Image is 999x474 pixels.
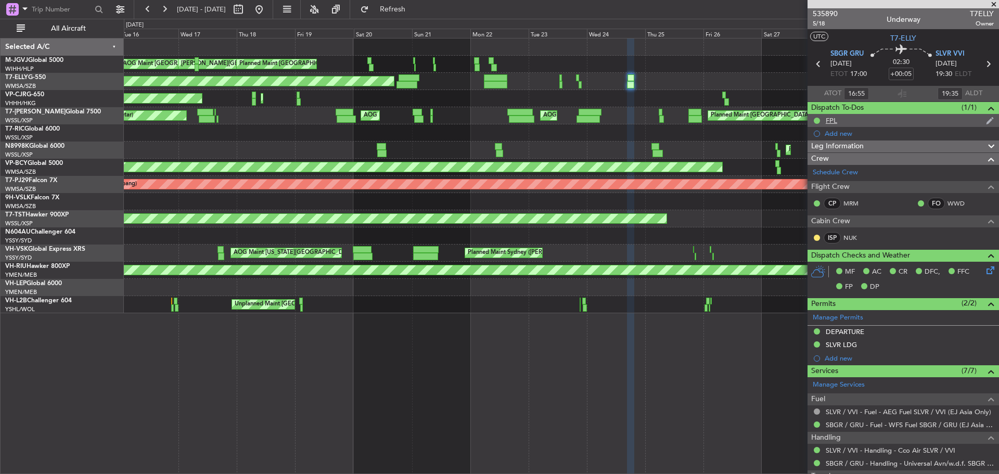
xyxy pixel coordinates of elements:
div: Tue 23 [529,29,587,38]
a: N604AUChallenger 604 [5,229,75,235]
span: [DATE] [936,59,957,69]
div: Sun 21 [412,29,470,38]
div: [DATE] [126,21,144,30]
div: Tue 16 [120,29,178,38]
span: ELDT [955,69,971,80]
a: WIHH/HLP [5,65,34,73]
div: Planned Maint Sydney ([PERSON_NAME] Intl) [468,245,588,261]
span: ALDT [965,88,982,99]
a: T7-RICGlobal 6000 [5,126,60,132]
a: YMEN/MEB [5,271,37,279]
a: VH-LEPGlobal 6000 [5,280,62,287]
span: CR [899,267,907,277]
a: T7-[PERSON_NAME]Global 7500 [5,109,101,115]
a: SLVR / VVI - Handling - Cco Air SLVR / VVI [826,446,955,455]
span: T7ELLY [970,8,994,19]
a: SBGR / GRU - Handling - Universal Avn/w.d.f. SBGR / GRU [826,459,994,468]
span: FP [845,282,853,292]
a: WMSA/SZB [5,202,36,210]
span: Leg Information [811,140,864,152]
span: VH-LEP [5,280,27,287]
div: FO [928,198,945,209]
span: T7-RIC [5,126,24,132]
span: VP-BCY [5,160,28,166]
a: YMEN/MEB [5,288,37,296]
span: M-JGVJ [5,57,28,63]
a: VP-BCYGlobal 5000 [5,160,63,166]
input: --:-- [938,87,963,100]
span: Owner [970,19,994,28]
span: Handling [811,432,841,444]
div: Unplanned Maint [GEOGRAPHIC_DATA] ([GEOGRAPHIC_DATA]) [235,297,406,312]
div: [PERSON_NAME][GEOGRAPHIC_DATA] ([PERSON_NAME] Intl) [181,56,350,72]
div: AOG Maint [US_STATE][GEOGRAPHIC_DATA] ([US_STATE] City Intl) [234,245,412,261]
a: VH-RIUHawker 800XP [5,263,70,270]
div: Mon 22 [470,29,529,38]
a: T7-PJ29Falcon 7X [5,177,57,184]
span: 535890 [813,8,838,19]
span: Services [811,365,838,377]
div: DEPARTURE [826,327,864,336]
span: AC [872,267,881,277]
a: T7-TSTHawker 900XP [5,212,69,218]
a: M-JGVJGlobal 5000 [5,57,63,63]
a: WSSL/XSP [5,134,33,142]
div: Underway [887,14,920,25]
div: Wed 17 [178,29,237,38]
div: Thu 25 [645,29,703,38]
div: Fri 26 [703,29,762,38]
span: N604AU [5,229,31,235]
span: VH-RIU [5,263,27,270]
input: --:-- [844,87,869,100]
div: Planned Maint [GEOGRAPHIC_DATA] (Seletar) [711,108,833,123]
span: N8998K [5,143,29,149]
input: Trip Number [32,2,92,17]
span: ATOT [824,88,841,99]
span: VH-VSK [5,246,28,252]
a: T7-ELLYG-550 [5,74,46,81]
div: Fri 19 [295,29,353,38]
span: T7-PJ29 [5,177,29,184]
a: YSHL/WOL [5,305,35,313]
div: Add new [825,129,994,138]
span: SBGR GRU [830,49,864,59]
button: Refresh [355,1,418,18]
a: YSSY/SYD [5,237,32,245]
span: VP-CJR [5,92,27,98]
span: T7-ELLY [5,74,28,81]
div: FPL [826,116,837,125]
a: WMSA/SZB [5,82,36,90]
span: Fuel [811,393,825,405]
div: Add new [825,354,994,363]
span: T7-TST [5,212,25,218]
span: T7-[PERSON_NAME] [5,109,66,115]
a: NUK [843,233,867,242]
a: WSSL/XSP [5,220,33,227]
a: WMSA/SZB [5,185,36,193]
span: DFC, [925,267,940,277]
span: (7/7) [962,365,977,376]
a: VH-L2BChallenger 604 [5,298,72,304]
button: UTC [810,32,828,41]
span: Dispatch Checks and Weather [811,250,910,262]
span: ETOT [830,69,848,80]
div: Sat 20 [354,29,412,38]
a: SBGR / GRU - Fuel - WFS Fuel SBGR / GRU (EJ Asia Only) [826,420,994,429]
img: edit [986,116,994,125]
a: SLVR / VVI - Fuel - AEG Fuel SLVR / VVI (EJ Asia Only) [826,407,991,416]
span: Crew [811,153,829,165]
span: 5/18 [813,19,838,28]
div: Planned Maint [GEOGRAPHIC_DATA] ([GEOGRAPHIC_DATA] Intl) [789,142,963,158]
a: Manage Permits [813,313,863,323]
button: All Aircraft [11,20,113,37]
a: VH-VSKGlobal Express XRS [5,246,85,252]
a: N8998KGlobal 6000 [5,143,65,149]
a: Manage Services [813,380,865,390]
span: Refresh [371,6,415,13]
div: Planned Maint [GEOGRAPHIC_DATA] (Seletar) [239,56,362,72]
a: YSSY/SYD [5,254,32,262]
span: 9H-VSLK [5,195,31,201]
div: Wed 24 [587,29,645,38]
span: Permits [811,298,836,310]
a: WSSL/XSP [5,117,33,124]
